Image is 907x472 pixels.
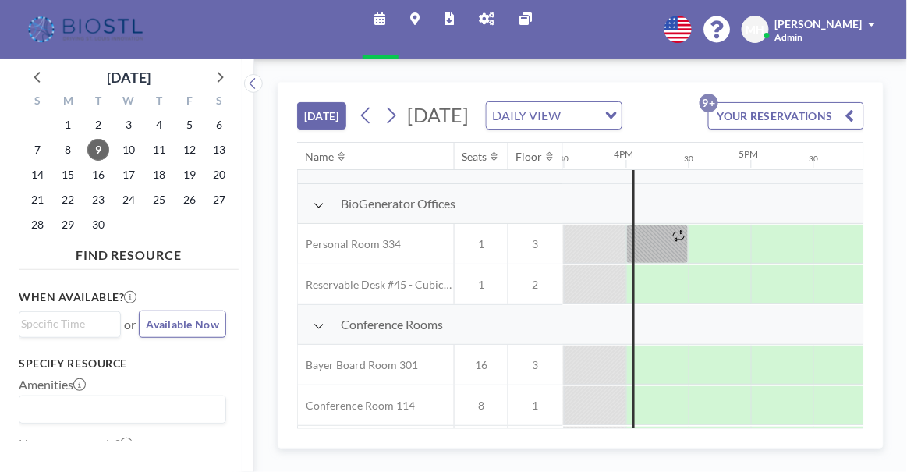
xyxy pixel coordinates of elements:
span: or [124,317,136,332]
div: S [204,92,235,112]
span: DAILY VIEW [490,105,565,126]
input: Search for option [21,399,217,420]
div: F [174,92,204,112]
div: S [23,92,53,112]
span: Friday, September 26, 2025 [179,189,200,211]
span: 1 [508,399,563,413]
span: Monday, September 22, 2025 [57,189,79,211]
div: [DATE] [107,66,151,88]
span: 8 [455,399,508,413]
span: Admin [775,31,803,43]
span: Conference Room 114 [298,399,415,413]
div: Search for option [19,312,120,335]
span: 3 [508,237,563,251]
span: Sunday, September 7, 2025 [27,139,48,161]
button: YOUR RESERVATIONS9+ [708,102,864,130]
span: Tuesday, September 30, 2025 [87,214,109,236]
h3: Specify resource [19,357,226,371]
span: Sunday, September 28, 2025 [27,214,48,236]
div: 30 [560,154,569,164]
div: W [114,92,144,112]
span: Friday, September 12, 2025 [179,139,200,161]
span: 2 [508,278,563,292]
span: Sunday, September 14, 2025 [27,164,48,186]
div: Search for option [19,396,225,423]
span: MH [746,23,765,37]
span: Saturday, September 27, 2025 [209,189,231,211]
div: T [143,92,174,112]
span: Tuesday, September 16, 2025 [87,164,109,186]
div: Seats [462,150,487,164]
span: [DATE] [408,103,469,126]
input: Search for option [21,315,112,332]
span: Wednesday, September 3, 2025 [118,114,140,136]
span: Wednesday, September 10, 2025 [118,139,140,161]
input: Search for option [566,105,596,126]
span: Friday, September 19, 2025 [179,164,200,186]
span: Reservable Desk #45 - Cubicle Area (Office 206) [298,278,454,292]
div: 30 [685,154,694,164]
label: How many people? [19,436,133,452]
div: 4PM [615,148,634,160]
span: Thursday, September 18, 2025 [148,164,170,186]
div: 5PM [739,148,759,160]
span: Personal Room 334 [298,237,401,251]
span: Tuesday, September 9, 2025 [87,139,109,161]
span: BioGenerator Offices [341,196,455,211]
span: Conference Rooms [341,317,443,332]
div: 30 [810,154,819,164]
span: Saturday, September 20, 2025 [209,164,231,186]
h4: FIND RESOURCE [19,241,239,263]
span: 1 [455,278,508,292]
span: Tuesday, September 23, 2025 [87,189,109,211]
span: Wednesday, September 17, 2025 [118,164,140,186]
span: Monday, September 29, 2025 [57,214,79,236]
span: Bayer Board Room 301 [298,358,418,372]
span: Saturday, September 6, 2025 [209,114,231,136]
span: Friday, September 5, 2025 [179,114,200,136]
img: organization-logo [25,14,149,45]
span: Thursday, September 4, 2025 [148,114,170,136]
p: 9+ [700,94,718,112]
span: Thursday, September 25, 2025 [148,189,170,211]
div: Search for option [487,102,622,129]
span: Available Now [146,318,219,331]
span: 3 [508,358,563,372]
span: Thursday, September 11, 2025 [148,139,170,161]
div: Floor [516,150,543,164]
span: 16 [455,358,508,372]
div: T [83,92,114,112]
span: Wednesday, September 24, 2025 [118,189,140,211]
span: Monday, September 15, 2025 [57,164,79,186]
div: M [53,92,83,112]
span: 1 [455,237,508,251]
span: Tuesday, September 2, 2025 [87,114,109,136]
span: [PERSON_NAME] [775,17,863,30]
button: Available Now [139,311,226,338]
button: [DATE] [297,102,346,130]
span: Sunday, September 21, 2025 [27,189,48,211]
div: Name [306,150,335,164]
label: Amenities [19,377,86,392]
span: Saturday, September 13, 2025 [209,139,231,161]
span: Monday, September 1, 2025 [57,114,79,136]
span: Monday, September 8, 2025 [57,139,79,161]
